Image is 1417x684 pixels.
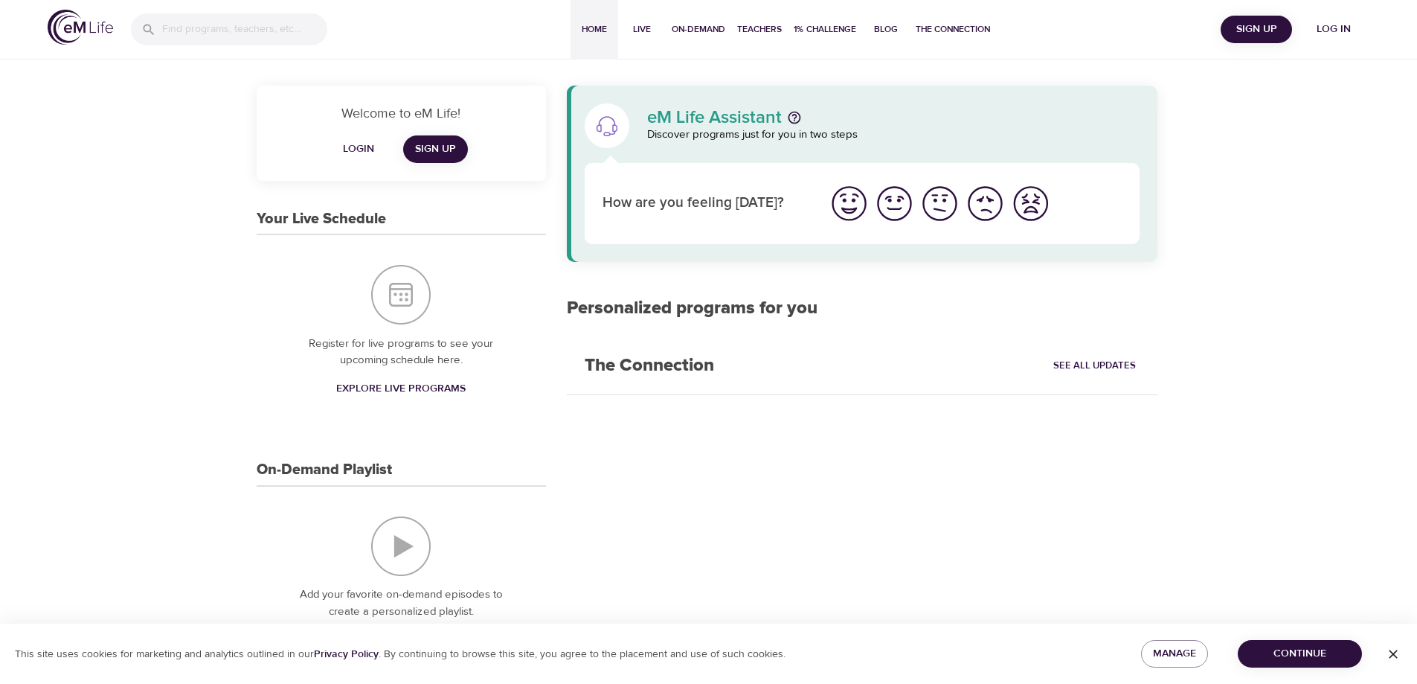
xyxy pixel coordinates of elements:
[624,22,660,37] span: Live
[672,22,725,37] span: On-Demand
[341,140,376,159] span: Login
[1141,640,1208,668] button: Manage
[567,298,1158,319] h2: Personalized programs for you
[314,648,379,661] a: Privacy Policy
[371,265,431,325] img: Your Live Schedule
[647,109,782,127] p: eM Life Assistant
[829,183,870,224] img: great
[1008,181,1053,226] button: I'm feeling worst
[1221,16,1292,43] button: Sign Up
[330,375,472,403] a: Explore Live Programs
[1227,20,1286,39] span: Sign Up
[257,461,392,479] h3: On-Demand Playlist
[1050,354,1140,377] a: See All Updates
[917,181,963,226] button: I'm feeling ok
[1298,16,1369,43] button: Log in
[1304,20,1363,39] span: Log in
[257,211,386,228] h3: Your Live Schedule
[48,10,113,45] img: logo
[1250,645,1350,663] span: Continue
[415,140,456,159] span: Sign Up
[336,380,466,398] span: Explore Live Programs
[919,183,960,224] img: ok
[1238,640,1362,668] button: Continue
[647,127,1140,144] p: Discover programs just for you in two steps
[603,193,809,214] p: How are you feeling [DATE]?
[162,13,327,45] input: Find programs, teachers, etc...
[868,22,904,37] span: Blog
[874,183,915,224] img: good
[1010,183,1051,224] img: worst
[286,586,516,620] p: Add your favorite on-demand episodes to create a personalized playlist.
[826,181,872,226] button: I'm feeling great
[965,183,1006,224] img: bad
[1053,357,1136,374] span: See All Updates
[963,181,1008,226] button: I'm feeling bad
[794,22,856,37] span: 1% Challenge
[567,337,732,394] h2: The Connection
[274,103,528,124] p: Welcome to eM Life!
[403,135,468,163] a: Sign Up
[576,22,612,37] span: Home
[916,22,990,37] span: The Connection
[1153,645,1196,663] span: Manage
[595,114,619,138] img: eM Life Assistant
[872,181,917,226] button: I'm feeling good
[371,517,431,576] img: On-Demand Playlist
[335,135,382,163] button: Login
[737,22,782,37] span: Teachers
[286,336,516,369] p: Register for live programs to see your upcoming schedule here.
